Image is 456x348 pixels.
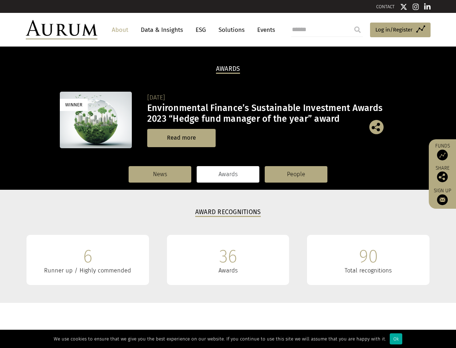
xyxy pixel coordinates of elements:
a: Sign up [432,188,452,205]
a: News [129,166,191,183]
h3: Environmental Finance’s Sustainable Investment Awards 2023 “Hedge fund manager of the year” award [147,103,395,124]
div: 90 [359,246,378,267]
img: Aurum [26,20,97,39]
a: Events [254,23,275,37]
img: Linkedin icon [424,3,431,10]
input: Submit [350,23,365,37]
div: Share [432,166,452,182]
h2: Awards [216,65,240,74]
a: People [265,166,327,183]
div: Total recognitions [318,267,419,274]
a: Funds [432,143,452,160]
img: Access Funds [437,150,448,160]
img: Twitter icon [400,3,407,10]
a: CONTACT [376,4,395,9]
div: 6 [83,246,92,267]
div: Winner [60,99,88,111]
a: Log in/Register [370,23,431,38]
img: Share this post [437,171,448,182]
a: About [108,23,132,37]
img: Sign up to our newsletter [437,194,448,205]
div: Runner up / Highly commended [37,267,138,274]
h3: Award Recognitions [195,208,261,217]
div: [DATE] [147,93,395,103]
a: Awards [197,166,259,183]
span: Log in/Register [375,25,413,34]
a: ESG [192,23,210,37]
img: Instagram icon [413,3,419,10]
div: 36 [219,246,237,267]
div: Awards [178,267,279,274]
a: Solutions [215,23,248,37]
a: Data & Insights [137,23,187,37]
div: Ok [390,333,402,344]
a: Read more [147,129,216,147]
